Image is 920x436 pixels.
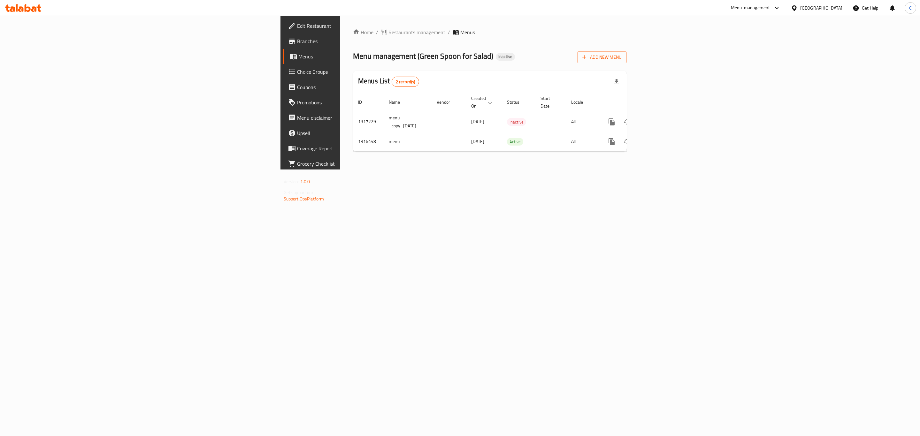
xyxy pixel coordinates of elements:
[297,99,429,106] span: Promotions
[507,98,528,106] span: Status
[283,110,434,125] a: Menu disclaimer
[297,129,429,137] span: Upsell
[535,112,566,132] td: -
[604,134,619,149] button: more
[471,117,484,126] span: [DATE]
[909,4,912,11] span: C
[297,145,429,152] span: Coverage Report
[619,114,635,130] button: Change Status
[731,4,770,12] div: Menu-management
[577,51,627,63] button: Add New Menu
[283,95,434,110] a: Promotions
[353,93,671,152] table: enhanced table
[283,64,434,79] a: Choice Groups
[566,132,599,151] td: All
[283,125,434,141] a: Upsell
[507,138,523,146] span: Active
[582,53,622,61] span: Add New Menu
[284,177,299,186] span: Version:
[571,98,591,106] span: Locale
[389,98,408,106] span: Name
[284,188,313,197] span: Get support on:
[283,18,434,34] a: Edit Restaurant
[300,177,310,186] span: 1.0.0
[358,76,419,87] h2: Menus List
[283,34,434,49] a: Branches
[392,79,419,85] span: 2 record(s)
[297,83,429,91] span: Coupons
[297,68,429,76] span: Choice Groups
[283,141,434,156] a: Coverage Report
[283,79,434,95] a: Coupons
[471,94,494,110] span: Created On
[298,53,429,60] span: Menus
[535,132,566,151] td: -
[448,28,450,36] li: /
[353,28,627,36] nav: breadcrumb
[283,49,434,64] a: Menus
[496,54,515,59] span: Inactive
[599,93,671,112] th: Actions
[297,22,429,30] span: Edit Restaurant
[609,74,624,89] div: Export file
[358,98,370,106] span: ID
[283,156,434,171] a: Grocery Checklist
[297,114,429,122] span: Menu disclaimer
[392,77,419,87] div: Total records count
[800,4,842,11] div: [GEOGRAPHIC_DATA]
[540,94,558,110] span: Start Date
[496,53,515,61] div: Inactive
[604,114,619,130] button: more
[566,112,599,132] td: All
[460,28,475,36] span: Menus
[619,134,635,149] button: Change Status
[507,118,526,126] span: Inactive
[297,160,429,168] span: Grocery Checklist
[297,37,429,45] span: Branches
[437,98,458,106] span: Vendor
[471,137,484,146] span: [DATE]
[284,195,324,203] a: Support.OpsPlatform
